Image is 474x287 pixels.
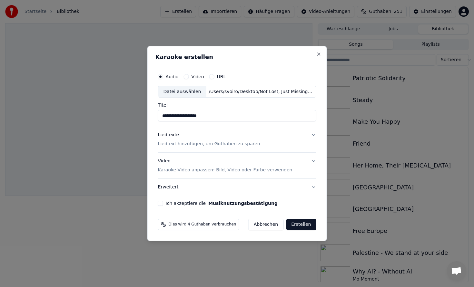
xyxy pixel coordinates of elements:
span: Dies wird 4 Guthaben verbrauchen [169,222,236,227]
div: /Users/svoiro/Desktop/Not Lost, Just Missing You.mp3 [206,89,316,95]
p: Karaoke-Video anpassen: Bild, Video oder Farbe verwenden [158,167,292,173]
h2: Karaoke erstellen [155,54,319,60]
div: Liedtexte [158,132,179,139]
button: Erstellen [286,219,316,230]
p: Liedtext hinzufügen, um Guthaben zu sparen [158,141,260,148]
button: VideoKaraoke-Video anpassen: Bild, Video oder Farbe verwenden [158,153,316,179]
div: Datei auswählen [158,86,206,98]
button: LiedtexteLiedtext hinzufügen, um Guthaben zu sparen [158,127,316,153]
label: Video [191,74,204,79]
label: Audio [166,74,179,79]
label: Titel [158,103,316,108]
button: Ich akzeptiere die [208,201,278,206]
label: Ich akzeptiere die [166,201,278,206]
label: URL [217,74,226,79]
button: Erweitert [158,179,316,196]
div: Video [158,158,292,174]
button: Abbrechen [248,219,283,230]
